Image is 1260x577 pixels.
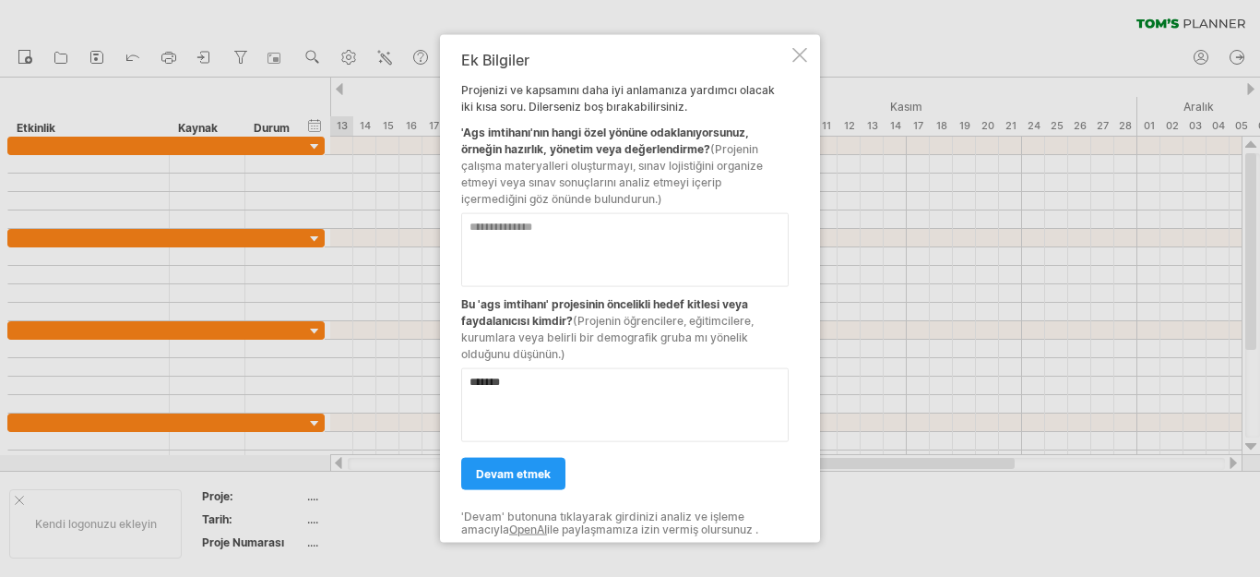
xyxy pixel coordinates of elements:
[461,457,565,489] a: devam etmek
[461,313,754,360] font: (Projenin öğrencilere, eğitimcilere, kurumlara veya belirli bir demografik gruba mı yönelik olduğ...
[509,523,547,536] a: OpenAI
[461,509,744,535] font: 'Devam' butonuna tıklayarak girdinizi analiz ve işleme amacıyla
[547,523,758,536] font: ile paylaşmamıza izin vermiş olursunuz .
[476,466,551,480] font: devam etmek
[461,82,775,113] font: Projenizi ve kapsamını daha iyi anlamanıza yardımcı olacak iki kısa soru. Dilerseniz boş bırakabi...
[461,125,749,155] font: 'Ags imtihanı'nın hangi özel yönüne odaklanıyorsunuz, örneğin hazırlık, yönetim veya değerlendirme?
[461,296,748,327] font: Bu 'ags imtihanı' projesinin öncelikli hedef kitlesi veya faydalanıcısı kimdir?
[461,50,529,68] font: Ek Bilgiler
